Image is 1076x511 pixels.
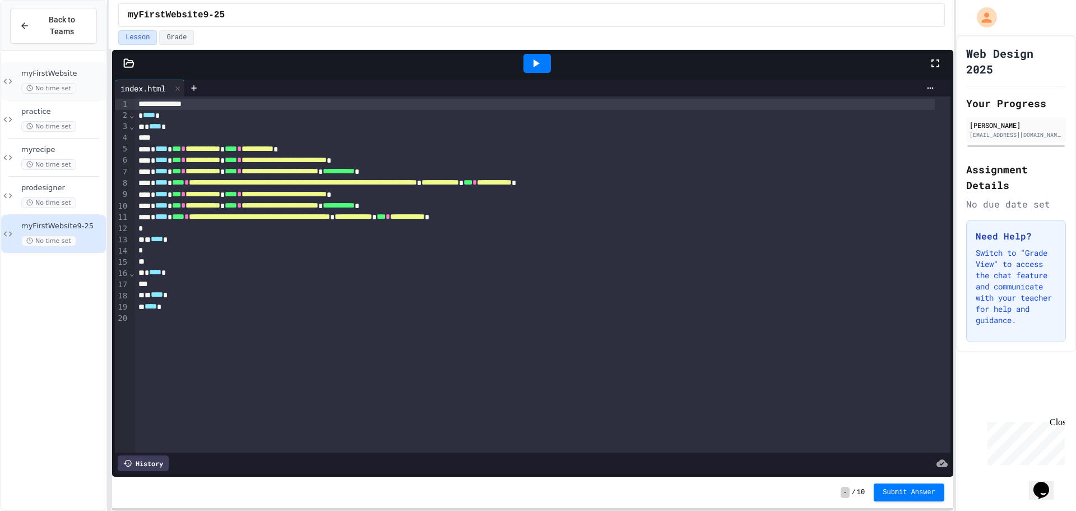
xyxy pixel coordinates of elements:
span: Fold line [129,269,134,278]
button: Back to Teams [10,8,97,44]
div: 16 [115,268,129,279]
span: myFirstWebsite9-25 [21,222,104,231]
h1: Web Design 2025 [966,45,1066,77]
div: 14 [115,246,129,257]
div: 5 [115,144,129,155]
span: No time set [21,83,76,94]
h2: Your Progress [966,95,1066,111]
span: myFirstWebsite9-25 [128,8,225,22]
button: Lesson [118,30,157,45]
span: prodesigner [21,183,104,193]
div: 10 [115,201,129,212]
div: 4 [115,132,129,144]
span: Back to Teams [36,14,87,38]
div: History [118,455,169,471]
div: 13 [115,234,129,246]
div: [PERSON_NAME] [970,120,1063,130]
span: myFirstWebsite [21,69,104,79]
div: 8 [115,178,129,189]
div: No due date set [966,197,1066,211]
div: 12 [115,223,129,234]
span: - [841,487,849,498]
span: No time set [21,236,76,246]
button: Grade [159,30,194,45]
iframe: chat widget [983,417,1065,465]
div: 9 [115,189,129,200]
span: practice [21,107,104,117]
div: 1 [115,99,129,110]
div: [EMAIL_ADDRESS][DOMAIN_NAME] [970,131,1063,139]
div: My Account [965,4,1000,30]
span: 10 [857,488,865,497]
div: 17 [115,279,129,291]
h2: Assignment Details [966,162,1066,193]
div: index.html [115,82,171,94]
div: 3 [115,121,129,132]
div: 6 [115,155,129,166]
div: 7 [115,167,129,178]
span: Submit Answer [883,488,935,497]
div: Chat with us now!Close [4,4,77,71]
button: Submit Answer [874,484,944,501]
div: 11 [115,212,129,223]
div: index.html [115,80,185,96]
iframe: chat widget [1029,466,1065,500]
span: / [852,488,856,497]
p: Switch to "Grade View" to access the chat feature and communicate with your teacher for help and ... [976,247,1056,326]
span: Fold line [129,111,134,119]
span: No time set [21,121,76,132]
div: 15 [115,257,129,268]
span: No time set [21,159,76,170]
span: No time set [21,197,76,208]
div: 20 [115,313,129,324]
div: 2 [115,110,129,121]
h3: Need Help? [976,229,1056,243]
span: Fold line [129,122,134,131]
div: 19 [115,302,129,313]
div: 18 [115,291,129,302]
span: myrecipe [21,145,104,155]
